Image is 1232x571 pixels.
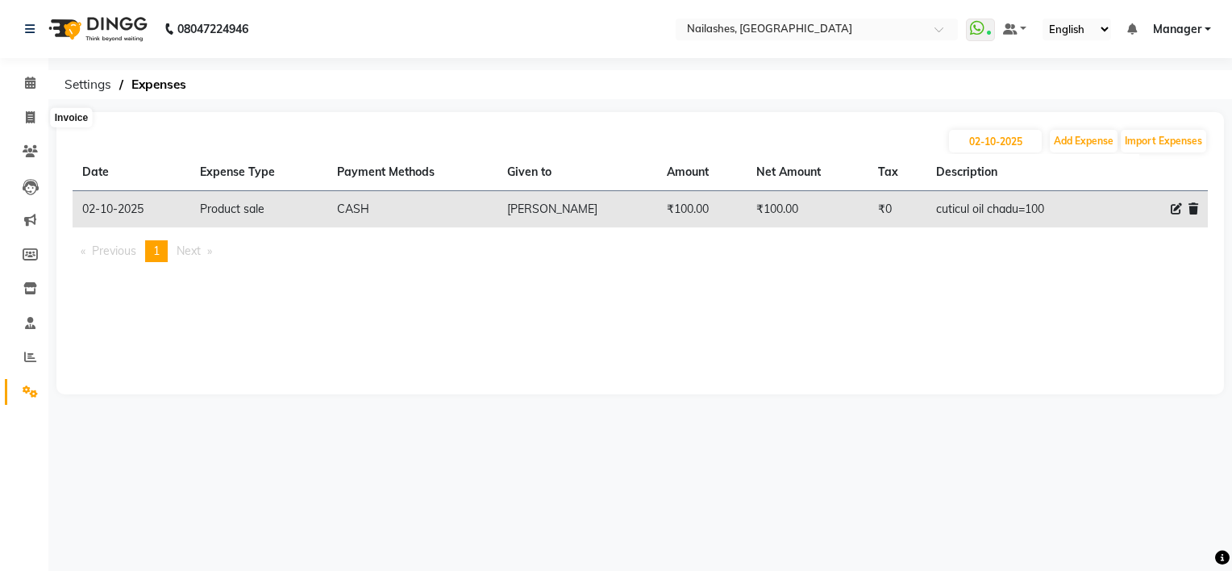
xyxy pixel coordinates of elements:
span: Next [177,244,201,258]
td: ₹100.00 [747,191,868,228]
th: Amount [657,154,747,191]
th: Payment Methods [327,154,497,191]
th: Expense Type [190,154,327,191]
span: Previous [92,244,136,258]
th: Given to [497,154,657,191]
span: Settings [56,70,119,99]
nav: Pagination [73,240,1208,262]
td: Product sale [190,191,327,228]
span: 1 [153,244,160,258]
img: logo [41,6,152,52]
td: cuticul oil chadu=100 [926,191,1112,228]
span: Expenses [123,70,194,99]
input: PLACEHOLDER.DATE [949,130,1042,152]
td: ₹0 [868,191,926,228]
button: Add Expense [1050,130,1118,152]
td: CASH [327,191,497,228]
b: 08047224946 [177,6,248,52]
th: Description [926,154,1112,191]
div: Invoice [51,108,92,127]
th: Date [73,154,190,191]
td: ₹100.00 [657,191,747,228]
button: Import Expenses [1121,130,1206,152]
td: 02-10-2025 [73,191,190,228]
th: Tax [868,154,926,191]
th: Net Amount [747,154,868,191]
td: [PERSON_NAME] [497,191,657,228]
span: Manager [1153,21,1201,38]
